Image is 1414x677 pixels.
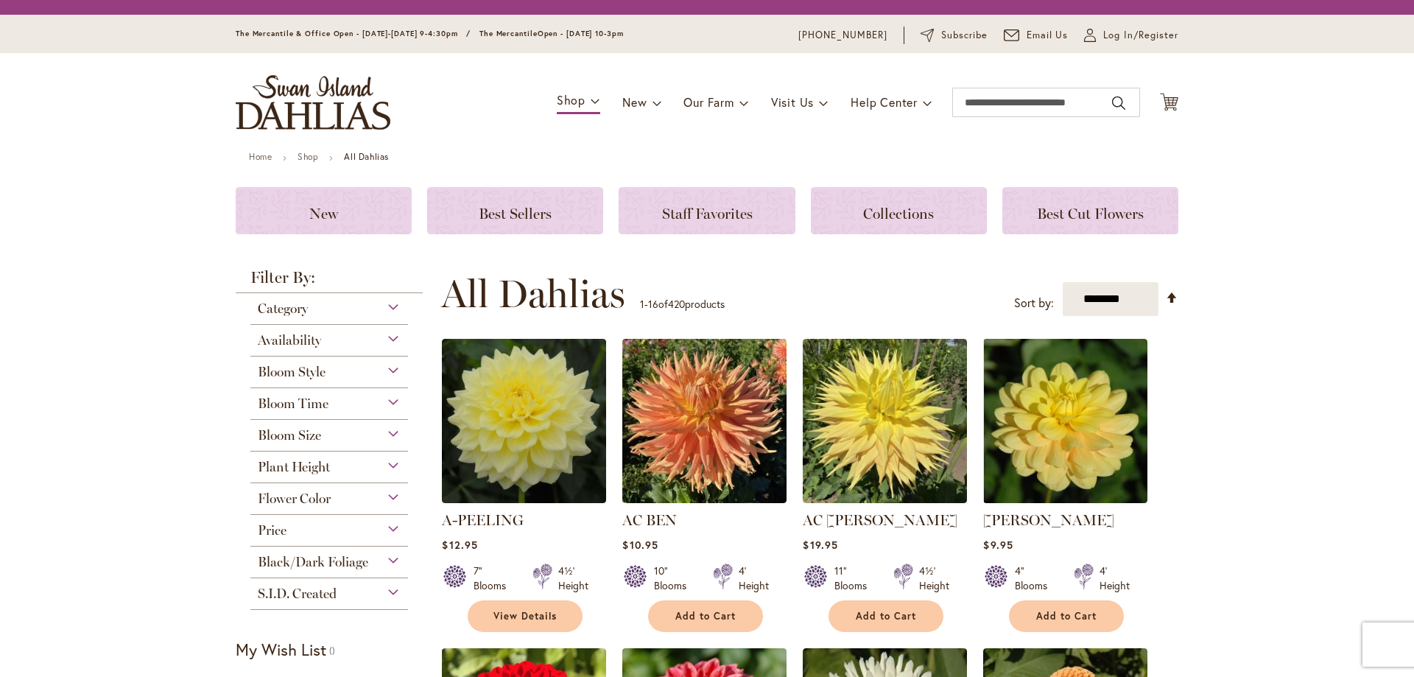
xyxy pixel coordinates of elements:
strong: Filter By: [236,270,423,293]
div: 7" Blooms [474,564,515,593]
a: Shop [298,151,318,162]
img: A-Peeling [442,339,606,503]
span: Our Farm [683,94,734,110]
span: Availability [258,332,321,348]
span: Plant Height [258,459,330,475]
span: Flower Color [258,491,331,507]
a: AC Jeri [803,492,967,506]
span: Add to Cart [675,610,736,622]
a: Best Cut Flowers [1002,187,1178,234]
div: 4½' Height [919,564,949,593]
a: [PERSON_NAME] [983,511,1114,529]
span: $12.95 [442,538,477,552]
div: 10" Blooms [654,564,695,593]
span: 1 [640,297,644,311]
a: AC BEN [622,492,787,506]
a: Collections [811,187,987,234]
a: A-Peeling [442,492,606,506]
span: Category [258,301,308,317]
a: [PHONE_NUMBER] [798,28,887,43]
strong: All Dahlias [344,151,389,162]
span: $19.95 [803,538,837,552]
a: Home [249,151,272,162]
span: Add to Cart [1036,610,1097,622]
strong: My Wish List [236,639,326,660]
span: $10.95 [622,538,658,552]
div: 4' Height [1100,564,1130,593]
a: Staff Favorites [619,187,795,234]
a: A-PEELING [442,511,524,529]
span: Best Sellers [479,205,552,222]
span: Bloom Time [258,396,328,412]
div: 11" Blooms [834,564,876,593]
span: Visit Us [771,94,814,110]
p: - of products [640,292,725,316]
span: All Dahlias [441,272,625,316]
a: Email Us [1004,28,1069,43]
span: Black/Dark Foliage [258,554,368,570]
span: View Details [493,610,557,622]
span: Collections [863,205,934,222]
button: Add to Cart [1009,600,1124,632]
div: 4½' Height [558,564,588,593]
label: Sort by: [1014,290,1054,317]
span: 16 [648,297,658,311]
span: The Mercantile & Office Open - [DATE]-[DATE] 9-4:30pm / The Mercantile [236,29,538,38]
span: Staff Favorites [662,205,753,222]
img: AC BEN [622,339,787,503]
img: AHOY MATEY [983,339,1147,503]
span: Email Us [1027,28,1069,43]
a: Subscribe [921,28,988,43]
span: $9.95 [983,538,1013,552]
button: Add to Cart [648,600,763,632]
a: Log In/Register [1084,28,1178,43]
span: Log In/Register [1103,28,1178,43]
span: Add to Cart [856,610,916,622]
span: Bloom Size [258,427,321,443]
a: AC BEN [622,511,677,529]
span: Best Cut Flowers [1037,205,1144,222]
button: Add to Cart [829,600,943,632]
span: 420 [668,297,685,311]
span: New [309,205,338,222]
img: AC Jeri [803,339,967,503]
span: Price [258,522,286,539]
a: AHOY MATEY [983,492,1147,506]
span: Bloom Style [258,364,326,380]
span: New [622,94,647,110]
a: AC [PERSON_NAME] [803,511,957,529]
span: Subscribe [941,28,988,43]
span: S.I.D. Created [258,586,337,602]
a: New [236,187,412,234]
span: Help Center [851,94,918,110]
a: View Details [468,600,583,632]
div: 4" Blooms [1015,564,1056,593]
span: Open - [DATE] 10-3pm [538,29,624,38]
span: Shop [557,92,585,108]
div: 4' Height [739,564,769,593]
button: Search [1112,91,1125,115]
a: store logo [236,75,390,130]
a: Best Sellers [427,187,603,234]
